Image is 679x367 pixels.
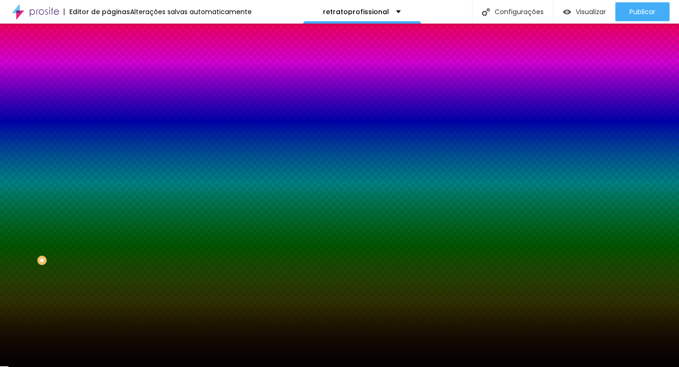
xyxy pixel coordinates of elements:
img: view-1.svg [563,8,571,16]
font: Alterações salvas automaticamente [130,7,252,17]
font: Editor de páginas [69,7,130,17]
font: Visualizar [576,7,606,17]
font: Publicar [629,7,655,17]
font: Configurações [495,7,544,17]
button: Publicar [615,2,670,21]
img: Ícone [482,8,490,16]
button: Visualizar [554,2,615,21]
font: retratoprofissional [323,7,389,17]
